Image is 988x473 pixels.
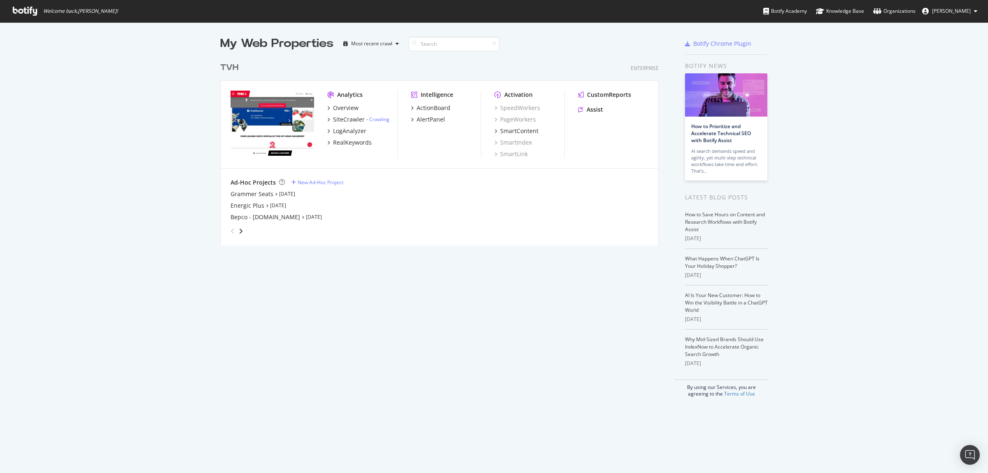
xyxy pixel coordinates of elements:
[279,190,295,197] a: [DATE]
[685,360,768,367] div: [DATE]
[724,390,755,397] a: Terms of Use
[238,227,244,235] div: angle-right
[685,73,767,117] img: How to Prioritize and Accelerate Technical SEO with Botify Assist
[231,190,273,198] a: Grammer Seats
[494,138,532,147] a: SmartIndex
[366,116,389,123] div: -
[327,115,389,124] a: SiteCrawler- Crawling
[685,193,768,202] div: Latest Blog Posts
[675,379,768,397] div: By using our Services, you are agreeing to the
[220,62,238,74] div: TVH
[333,127,366,135] div: LogAnalyzer
[327,104,359,112] a: Overview
[587,91,631,99] div: CustomReports
[816,7,864,15] div: Knowledge Base
[693,40,751,48] div: Botify Chrome Plugin
[409,37,499,51] input: Search
[685,316,768,323] div: [DATE]
[763,7,807,15] div: Botify Academy
[631,65,659,72] div: Enterprise
[411,115,445,124] a: AlertPanel
[220,35,333,52] div: My Web Properties
[685,40,751,48] a: Botify Chrome Plugin
[231,91,314,157] img: tvh.com
[306,213,322,220] a: [DATE]
[685,292,768,314] a: AI Is Your New Customer: How to Win the Visibility Battle in a ChatGPT World
[291,179,343,186] a: New Ad-Hoc Project
[369,116,389,123] a: Crawling
[333,115,365,124] div: SiteCrawler
[932,7,971,14] span: Shiwani Laghawe
[494,115,536,124] a: PageWorkers
[500,127,538,135] div: SmartContent
[340,37,402,50] button: Most recent crawl
[504,91,533,99] div: Activation
[494,127,538,135] a: SmartContent
[327,138,372,147] a: RealKeywords
[220,52,665,246] div: grid
[685,61,768,70] div: Botify news
[231,178,276,187] div: Ad-Hoc Projects
[231,201,264,210] a: Energic Plus
[220,62,242,74] a: TVH
[298,179,343,186] div: New Ad-Hoc Project
[417,115,445,124] div: AlertPanel
[494,150,528,158] a: SmartLink
[231,213,300,221] a: Bepco - [DOMAIN_NAME]
[227,225,238,238] div: angle-left
[411,104,450,112] a: ActionBoard
[960,445,980,465] div: Open Intercom Messenger
[327,127,366,135] a: LogAnalyzer
[270,202,286,209] a: [DATE]
[691,148,761,174] div: AI search demands speed and agility, yet multi-step technical workflows take time and effort. Tha...
[691,123,751,144] a: How to Prioritize and Accelerate Technical SEO with Botify Assist
[417,104,450,112] div: ActionBoard
[873,7,916,15] div: Organizations
[685,272,768,279] div: [DATE]
[351,41,392,46] div: Most recent crawl
[578,91,631,99] a: CustomReports
[685,211,765,233] a: How to Save Hours on Content and Research Workflows with Botify Assist
[337,91,363,99] div: Analytics
[333,104,359,112] div: Overview
[685,255,760,269] a: What Happens When ChatGPT Is Your Holiday Shopper?
[587,105,603,114] div: Assist
[916,5,984,18] button: [PERSON_NAME]
[43,8,118,14] span: Welcome back, [PERSON_NAME] !
[578,105,603,114] a: Assist
[685,336,764,358] a: Why Mid-Sized Brands Should Use IndexNow to Accelerate Organic Search Growth
[494,104,540,112] a: SpeedWorkers
[421,91,453,99] div: Intelligence
[685,235,768,242] div: [DATE]
[333,138,372,147] div: RealKeywords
